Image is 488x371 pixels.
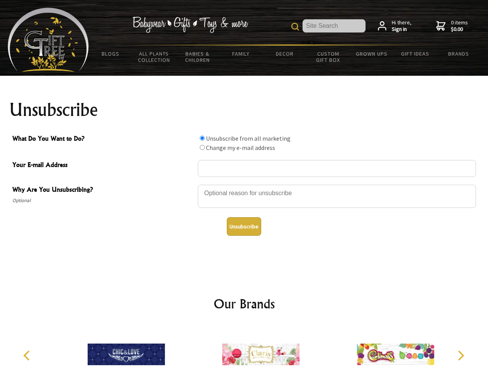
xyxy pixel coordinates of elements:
span: Your E-mail Address [12,160,194,171]
button: Unsubscribe [227,217,261,236]
span: Why Are You Unsubscribing? [12,185,194,196]
a: Brands [437,46,481,62]
a: BLOGS [89,46,133,62]
a: Decor [263,46,306,62]
input: Site Search [303,19,366,32]
strong: Sign in [392,26,411,33]
a: All Plants Collection [133,46,176,68]
button: Previous [19,347,36,364]
a: Family [219,46,263,62]
span: 0 items [451,19,468,33]
h2: Our Brands [15,294,473,313]
textarea: Why Are You Unsubscribing? [198,185,476,208]
img: Babywear - Gifts - Toys & more [132,17,248,33]
h1: Unsubscribe [9,100,479,119]
a: Hi there,Sign in [378,19,411,33]
a: Gift Ideas [393,46,437,62]
span: Optional [12,196,194,205]
label: Unsubscribe from all marketing [206,134,291,142]
input: What Do You Want to Do? [200,136,205,141]
span: What Do You Want to Do? [12,134,194,145]
strong: $0.00 [451,26,468,33]
button: Next [452,347,469,364]
a: Grown Ups [350,46,393,62]
input: Your E-mail Address [198,160,476,177]
a: 0 items$0.00 [436,19,468,33]
a: Custom Gift Box [306,46,350,68]
a: Babies & Children [176,46,219,68]
span: Hi there, [392,19,411,33]
img: Babyware - Gifts - Toys and more... [8,8,89,72]
img: product search [291,23,299,31]
label: Change my e-mail address [206,144,275,151]
input: What Do You Want to Do? [200,145,205,150]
